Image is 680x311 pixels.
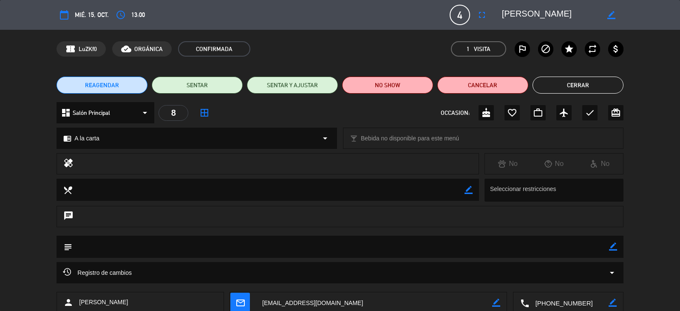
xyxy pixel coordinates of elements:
[140,108,150,118] i: arrow_drop_down
[57,77,147,94] button: REAGENDAR
[609,243,617,251] i: border_color
[320,133,330,143] i: arrow_drop_down
[73,108,110,118] span: Salón Principal
[61,108,71,118] i: dashboard
[79,297,128,307] span: [PERSON_NAME]
[492,299,500,307] i: border_color
[159,105,188,121] div: 8
[152,77,243,94] button: SENTAR
[121,44,131,54] i: cloud_done
[75,10,109,20] span: mié. 15, oct.
[350,134,358,143] i: local_bar
[361,134,459,143] span: Bebida no disponible para este menú
[65,44,76,54] span: confirmation_number
[477,10,487,20] i: fullscreen
[450,5,470,25] span: 4
[63,297,74,308] i: person
[63,185,72,194] i: local_dining
[235,298,245,307] i: mail_outline
[441,108,470,118] span: OCCASION:
[63,158,74,170] i: healing
[85,81,119,90] span: REAGENDAR
[611,108,621,118] i: card_giftcard
[116,10,126,20] i: access_time
[59,10,69,20] i: calendar_today
[577,158,623,169] div: No
[611,44,621,54] i: attach_money
[564,44,574,54] i: star
[199,108,210,118] i: border_all
[507,108,517,118] i: favorite_border
[559,108,569,118] i: airplanemode_active
[74,134,99,143] span: A la carta
[520,298,529,308] i: local_phone
[474,44,490,54] em: Visita
[541,44,551,54] i: block
[247,77,338,94] button: SENTAR Y AJUSTAR
[481,108,491,118] i: cake
[63,211,74,223] i: chat
[63,268,132,278] span: Registro de cambios
[533,77,623,94] button: Cerrar
[533,108,543,118] i: work_outline
[79,44,97,54] span: LuZKf0
[63,134,71,143] i: chrome_reader_mode
[437,77,528,94] button: Cancelar
[131,10,145,20] span: 13:00
[63,242,72,251] i: subject
[607,268,617,278] i: arrow_drop_down
[485,158,531,169] div: No
[474,7,490,23] button: fullscreen
[342,77,433,94] button: NO SHOW
[113,7,128,23] button: access_time
[465,186,473,194] i: border_color
[57,7,72,23] button: calendar_today
[585,108,595,118] i: check
[134,44,163,54] span: ORGÁNICA
[587,44,598,54] i: repeat
[607,11,615,19] i: border_color
[467,44,470,54] span: 1
[517,44,527,54] i: outlined_flag
[178,41,250,57] span: CONFIRMADA
[531,158,577,169] div: No
[609,299,617,307] i: border_color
